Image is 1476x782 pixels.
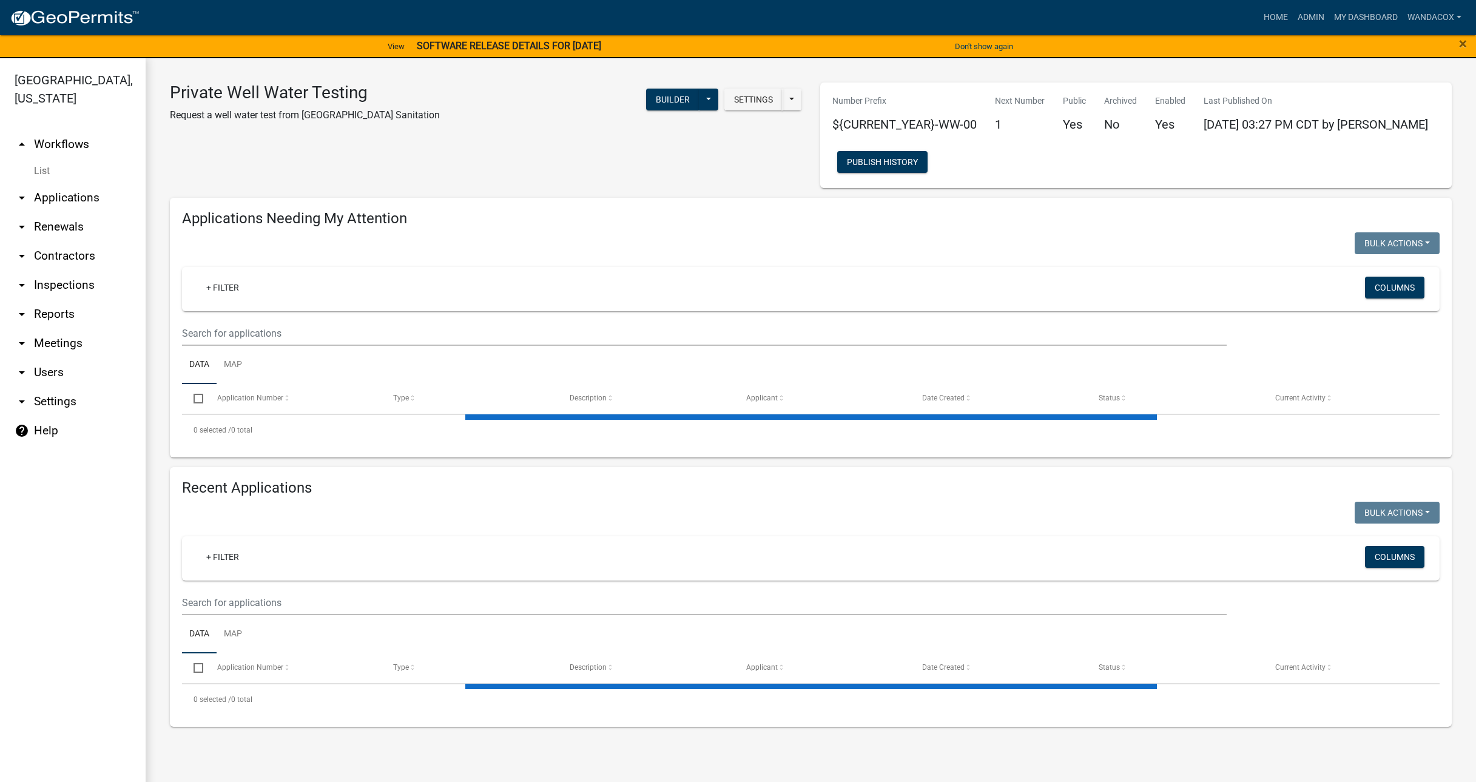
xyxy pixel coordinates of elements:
[383,36,409,56] a: View
[1104,95,1137,107] p: Archived
[1104,117,1137,132] h5: No
[911,384,1087,413] datatable-header-cell: Date Created
[205,384,382,413] datatable-header-cell: Application Number
[217,346,249,385] a: Map
[1275,394,1326,402] span: Current Activity
[182,653,205,683] datatable-header-cell: Select
[734,653,911,683] datatable-header-cell: Applicant
[194,695,231,704] span: 0 selected /
[382,384,558,413] datatable-header-cell: Type
[646,89,699,110] button: Builder
[15,394,29,409] i: arrow_drop_down
[1155,95,1185,107] p: Enabled
[1087,384,1264,413] datatable-header-cell: Status
[170,83,440,103] h3: Private Well Water Testing
[417,40,601,52] strong: SOFTWARE RELEASE DETAILS FOR [DATE]
[995,95,1045,107] p: Next Number
[1263,653,1440,683] datatable-header-cell: Current Activity
[1087,653,1264,683] datatable-header-cell: Status
[15,249,29,263] i: arrow_drop_down
[724,89,783,110] button: Settings
[217,663,283,672] span: Application Number
[1263,384,1440,413] datatable-header-cell: Current Activity
[182,479,1440,497] h4: Recent Applications
[950,36,1018,56] button: Don't show again
[1459,35,1467,52] span: ×
[1155,117,1185,132] h5: Yes
[1329,6,1403,29] a: My Dashboard
[1365,546,1424,568] button: Columns
[922,394,965,402] span: Date Created
[182,384,205,413] datatable-header-cell: Select
[1259,6,1293,29] a: Home
[197,546,249,568] a: + Filter
[1275,663,1326,672] span: Current Activity
[570,663,607,672] span: Description
[734,384,911,413] datatable-header-cell: Applicant
[15,423,29,438] i: help
[1204,117,1428,132] span: [DATE] 03:27 PM CDT by [PERSON_NAME]
[1365,277,1424,298] button: Columns
[382,653,558,683] datatable-header-cell: Type
[837,158,928,167] wm-modal-confirm: Workflow Publish History
[837,151,928,173] button: Publish History
[182,210,1440,228] h4: Applications Needing My Attention
[1063,117,1086,132] h5: Yes
[558,653,735,683] datatable-header-cell: Description
[182,346,217,385] a: Data
[217,615,249,654] a: Map
[1355,502,1440,524] button: Bulk Actions
[746,394,778,402] span: Applicant
[1355,232,1440,254] button: Bulk Actions
[182,590,1227,615] input: Search for applications
[911,653,1087,683] datatable-header-cell: Date Created
[1099,663,1120,672] span: Status
[182,321,1227,346] input: Search for applications
[570,394,607,402] span: Description
[197,277,249,298] a: + Filter
[15,365,29,380] i: arrow_drop_down
[15,278,29,292] i: arrow_drop_down
[205,653,382,683] datatable-header-cell: Application Number
[15,336,29,351] i: arrow_drop_down
[15,307,29,322] i: arrow_drop_down
[558,384,735,413] datatable-header-cell: Description
[1063,95,1086,107] p: Public
[832,117,977,132] h5: ${CURRENT_YEAR}-WW-00
[832,95,977,107] p: Number Prefix
[15,137,29,152] i: arrow_drop_up
[922,663,965,672] span: Date Created
[393,394,409,402] span: Type
[1099,394,1120,402] span: Status
[1459,36,1467,51] button: Close
[393,663,409,672] span: Type
[1403,6,1466,29] a: WandaCox
[170,108,440,123] p: Request a well water test from [GEOGRAPHIC_DATA] Sanitation
[182,684,1440,715] div: 0 total
[1204,95,1428,107] p: Last Published On
[182,615,217,654] a: Data
[182,415,1440,445] div: 0 total
[15,220,29,234] i: arrow_drop_down
[995,117,1045,132] h5: 1
[15,190,29,205] i: arrow_drop_down
[217,394,283,402] span: Application Number
[1293,6,1329,29] a: Admin
[746,663,778,672] span: Applicant
[194,426,231,434] span: 0 selected /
